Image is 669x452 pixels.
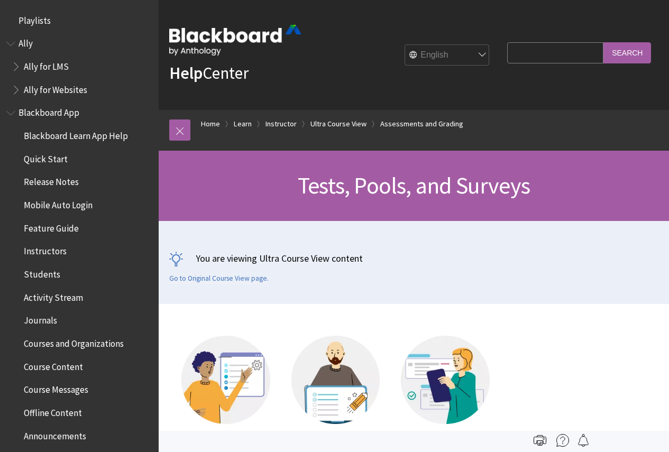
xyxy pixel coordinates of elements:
a: Home [201,117,220,131]
a: Assessments and Grading [380,117,463,131]
img: More help [556,434,569,447]
a: Learn [234,117,252,131]
p: You are viewing Ultra Course View content [169,252,658,265]
img: Illustration of a person showing how to create tests and surveys. [181,336,270,425]
span: Release Notes [24,173,79,188]
input: Search [603,42,651,63]
strong: Help [169,62,203,84]
span: Feature Guide [24,219,79,234]
span: Journals [24,312,57,326]
span: Mobile Auto Login [24,196,93,210]
img: Follow this page [577,434,590,447]
span: Playlists [19,12,51,26]
span: Offline Content [24,404,82,418]
img: Illustration of a person showing a graded test. [291,336,380,425]
span: Course Content [24,358,83,372]
nav: Book outline for Playlists [6,12,152,30]
img: Print [534,434,546,447]
span: Courses and Organizations [24,335,124,349]
a: HelpCenter [169,62,249,84]
span: Tests, Pools, and Surveys [298,171,530,200]
nav: Book outline for Anthology Ally Help [6,35,152,99]
span: Blackboard Learn App Help [24,127,128,141]
select: Site Language Selector [405,45,490,66]
span: Ally [19,35,33,49]
span: Course Messages [24,381,88,395]
span: Ally for LMS [24,58,69,72]
span: Activity Stream [24,289,83,303]
span: Students [24,265,60,280]
img: Blackboard by Anthology [169,25,301,56]
span: Ally for Websites [24,81,87,95]
span: Blackboard App [19,104,79,118]
img: Illustration of a person looking at reports to track a student's performance. [401,336,490,425]
a: Go to Original Course View page. [169,274,269,283]
span: Announcements [24,427,86,441]
span: Instructors [24,243,67,257]
a: Instructor [265,117,297,131]
span: Quick Start [24,150,68,164]
a: Ultra Course View [310,117,366,131]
